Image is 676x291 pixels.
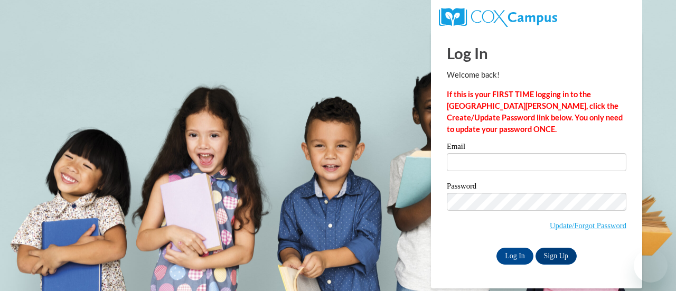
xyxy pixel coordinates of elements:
input: Log In [496,248,533,265]
strong: If this is your FIRST TIME logging in to the [GEOGRAPHIC_DATA][PERSON_NAME], click the Create/Upd... [447,90,623,134]
a: Sign Up [536,248,577,265]
a: Update/Forgot Password [550,221,626,230]
p: Welcome back! [447,69,626,81]
label: Password [447,182,626,193]
img: COX Campus [439,8,557,27]
label: Email [447,143,626,153]
iframe: Button to launch messaging window [634,249,668,283]
h1: Log In [447,42,626,64]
